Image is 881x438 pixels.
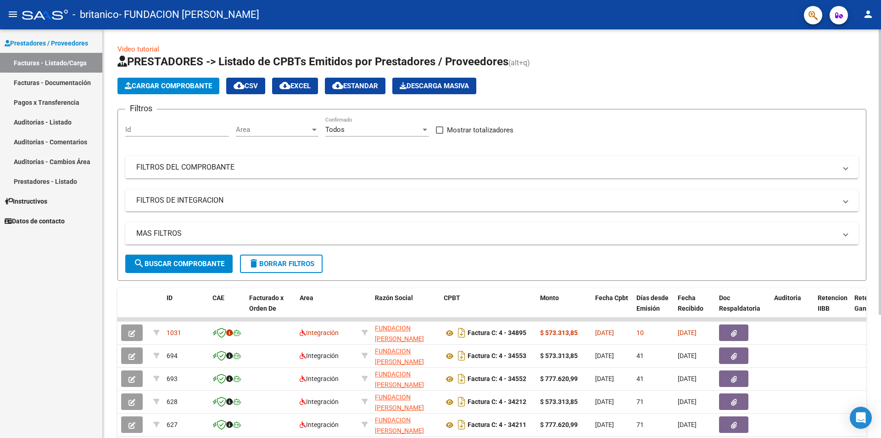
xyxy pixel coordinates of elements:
datatable-header-cell: Razón Social [371,288,440,329]
strong: $ 573.313,85 [540,329,578,336]
span: Integración [300,421,339,428]
span: Integración [300,398,339,405]
mat-icon: search [134,258,145,269]
span: FUNDACION [PERSON_NAME] [375,324,424,342]
span: [DATE] [595,352,614,359]
span: Buscar Comprobante [134,260,224,268]
span: 1031 [167,329,181,336]
mat-icon: cloud_download [332,80,343,91]
span: 10 [636,329,644,336]
datatable-header-cell: Doc Respaldatoria [715,288,770,329]
mat-icon: person [863,9,874,20]
mat-panel-title: MAS FILTROS [136,228,836,239]
span: - britanico [72,5,119,25]
span: Descarga Masiva [400,82,469,90]
span: Fecha Cpbt [595,294,628,301]
span: 627 [167,421,178,428]
mat-expansion-panel-header: MAS FILTROS [125,222,859,245]
mat-expansion-panel-header: FILTROS DE INTEGRACION [125,189,859,211]
span: Prestadores / Proveedores [5,38,88,48]
span: Borrar Filtros [248,260,314,268]
span: Integración [300,375,339,382]
span: [DATE] [595,398,614,405]
span: 71 [636,421,644,428]
div: 30687298620 [375,415,436,434]
strong: $ 573.313,85 [540,398,578,405]
mat-icon: cloud_download [234,80,245,91]
datatable-header-cell: Fecha Recibido [674,288,715,329]
strong: Factura C: 4 - 34553 [468,353,526,360]
span: FUNDACION [PERSON_NAME] [375,393,424,411]
span: [DATE] [678,352,697,359]
span: Doc Respaldatoria [719,294,760,312]
mat-panel-title: FILTROS DE INTEGRACION [136,195,836,205]
span: Instructivos [5,196,47,206]
datatable-header-cell: Area [296,288,358,329]
span: Integración [300,329,339,336]
span: Integración [300,352,339,359]
h3: Filtros [125,102,157,115]
div: Open Intercom Messenger [850,407,872,429]
span: Auditoria [774,294,801,301]
strong: Factura C: 4 - 34212 [468,398,526,406]
div: 30687298620 [375,369,436,388]
span: Area [236,125,310,134]
button: Estandar [325,78,385,94]
span: Días desde Emisión [636,294,669,312]
span: [DATE] [678,421,697,428]
button: EXCEL [272,78,318,94]
span: 71 [636,398,644,405]
span: ID [167,294,173,301]
button: CSV [226,78,265,94]
i: Descargar documento [456,417,468,432]
datatable-header-cell: Días desde Emisión [633,288,674,329]
datatable-header-cell: Monto [536,288,591,329]
datatable-header-cell: CAE [209,288,245,329]
span: Razón Social [375,294,413,301]
strong: $ 777.620,99 [540,421,578,428]
span: 693 [167,375,178,382]
button: Descarga Masiva [392,78,476,94]
strong: $ 573.313,85 [540,352,578,359]
span: 628 [167,398,178,405]
div: 30687298620 [375,392,436,411]
datatable-header-cell: ID [163,288,209,329]
mat-panel-title: FILTROS DEL COMPROBANTE [136,162,836,172]
button: Cargar Comprobante [117,78,219,94]
span: Facturado x Orden De [249,294,284,312]
button: Borrar Filtros [240,255,323,273]
span: 41 [636,352,644,359]
span: Area [300,294,313,301]
span: FUNDACION [PERSON_NAME] [375,347,424,365]
button: Buscar Comprobante [125,255,233,273]
datatable-header-cell: Retencion IIBB [814,288,851,329]
span: Monto [540,294,559,301]
span: [DATE] [678,329,697,336]
span: [DATE] [678,375,697,382]
strong: $ 777.620,99 [540,375,578,382]
strong: Factura C: 4 - 34895 [468,330,526,337]
span: - FUNDACION [PERSON_NAME] [119,5,259,25]
datatable-header-cell: Auditoria [770,288,814,329]
span: [DATE] [595,329,614,336]
mat-icon: menu [7,9,18,20]
span: Fecha Recibido [678,294,703,312]
span: EXCEL [279,82,311,90]
span: Mostrar totalizadores [447,125,513,136]
a: Video tutorial [117,45,159,53]
app-download-masive: Descarga masiva de comprobantes (adjuntos) [392,78,476,94]
i: Descargar documento [456,371,468,386]
span: 694 [167,352,178,359]
span: FUNDACION [PERSON_NAME] [375,416,424,434]
span: FUNDACION [PERSON_NAME] [375,370,424,388]
datatable-header-cell: CPBT [440,288,536,329]
span: CPBT [444,294,460,301]
div: 30687298620 [375,323,436,342]
datatable-header-cell: Fecha Cpbt [591,288,633,329]
span: Todos [325,125,345,134]
datatable-header-cell: Facturado x Orden De [245,288,296,329]
mat-icon: delete [248,258,259,269]
strong: Factura C: 4 - 34552 [468,375,526,383]
span: Cargar Comprobante [125,82,212,90]
span: [DATE] [678,398,697,405]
